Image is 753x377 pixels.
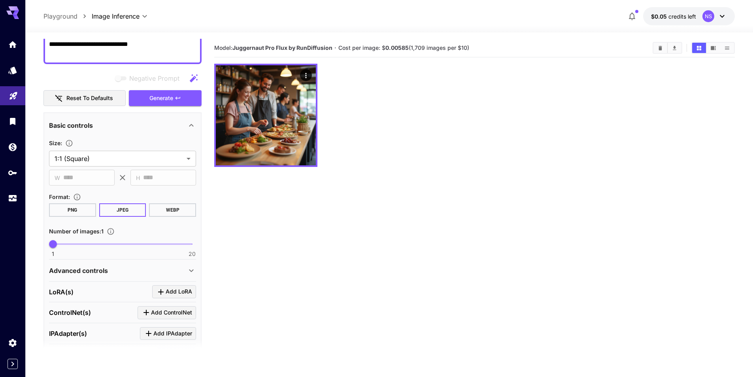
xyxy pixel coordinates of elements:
[49,261,196,280] div: Advanced controls
[129,74,179,83] span: Negative Prompt
[216,65,316,165] img: 9k=
[8,63,17,73] div: Models
[653,42,682,54] div: Clear ImagesDownload All
[8,142,17,152] div: Wallet
[49,121,93,130] p: Basic controls
[104,227,118,235] button: Specify how many images to generate in a single request. Each image generation will be charged se...
[706,43,720,53] button: Show images in video view
[138,306,196,319] button: Click to add ControlNet
[149,93,173,103] span: Generate
[643,7,735,25] button: $0.05NS
[70,193,84,201] button: Choose the file format for the output image.
[99,203,146,217] button: JPEG
[49,193,70,200] span: Format :
[153,329,192,339] span: Add IPAdapter
[49,140,62,146] span: Size :
[8,359,18,369] button: Expand sidebar
[136,173,140,182] span: H
[49,116,196,135] div: Basic controls
[149,203,196,217] button: WEBP
[8,114,17,124] div: Library
[62,139,76,147] button: Adjust the dimensions of the generated image by specifying its width and height in pixels, or sel...
[338,44,469,51] span: Cost per image: $ (1,709 images per $10)
[166,287,192,297] span: Add LoRA
[49,308,91,317] p: ControlNet(s)
[668,13,696,20] span: credits left
[334,43,336,53] p: ·
[55,173,60,182] span: W
[43,11,92,21] nav: breadcrumb
[702,10,714,22] div: NS
[300,69,312,81] div: Actions
[49,203,96,217] button: PNG
[8,338,17,348] div: Settings
[152,285,196,298] button: Click to add LoRA
[49,228,104,235] span: Number of images : 1
[232,44,332,51] b: Juggernaut Pro Flux by RunDiffusion
[9,89,18,99] div: Playground
[113,73,186,83] span: Negative prompts are not compatible with the selected model.
[43,90,126,106] button: Reset to defaults
[651,13,668,20] span: $0.05
[691,42,735,54] div: Show images in grid viewShow images in video viewShow images in list view
[52,250,54,258] span: 1
[129,90,202,106] button: Generate
[692,43,706,53] button: Show images in grid view
[49,287,74,297] p: LoRA(s)
[151,308,192,318] span: Add ControlNet
[8,168,17,178] div: API Keys
[720,43,734,53] button: Show images in list view
[8,193,17,203] div: Usage
[43,11,77,21] a: Playground
[140,327,196,340] button: Click to add IPAdapter
[49,329,87,338] p: IPAdapter(s)
[385,44,409,51] b: 0.00585
[653,43,667,53] button: Clear Images
[214,44,332,51] span: Model:
[651,12,696,21] div: $0.05
[8,37,17,47] div: Home
[49,266,108,275] p: Advanced controls
[55,154,183,163] span: 1:1 (Square)
[668,43,681,53] button: Download All
[189,250,196,258] span: 20
[92,11,140,21] span: Image Inference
